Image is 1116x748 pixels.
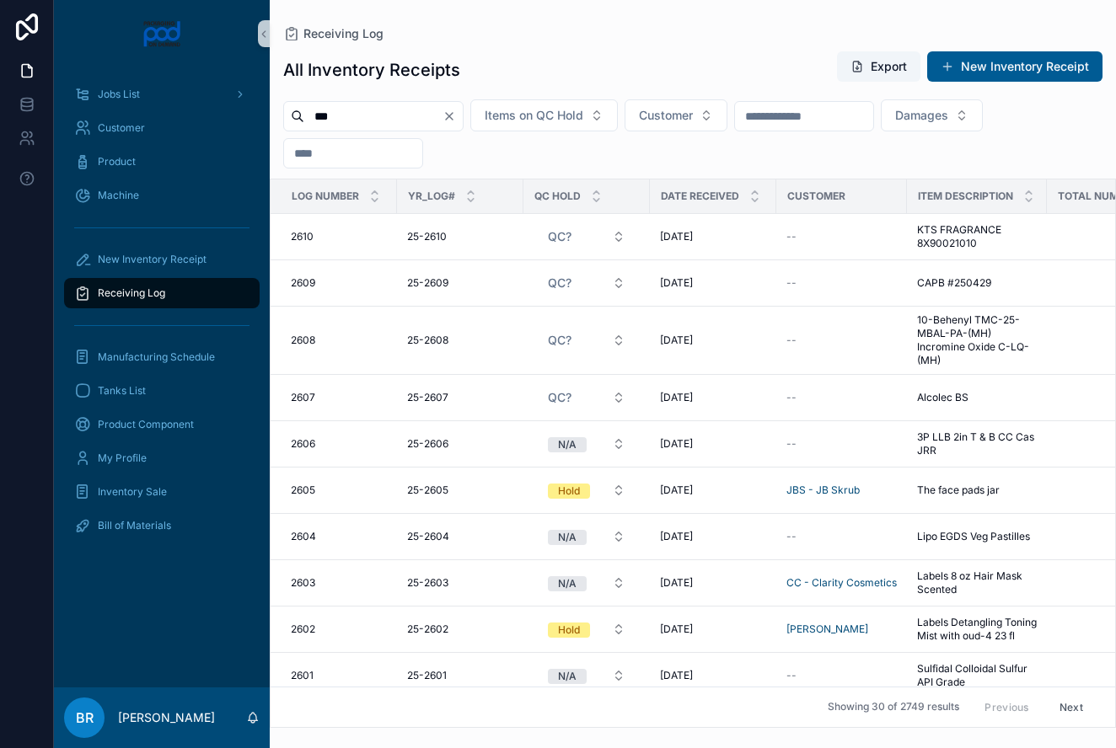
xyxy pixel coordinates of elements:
[64,510,260,541] a: Bill of Materials
[291,334,387,347] a: 2608
[917,391,1037,404] a: Alcolec BS
[917,662,1037,689] span: Sulfidal Colloidal Sulfur API Grade
[485,107,583,124] span: Items on QC Hold
[786,669,797,682] span: --
[291,391,315,404] span: 2607
[291,230,387,243] a: 2610
[660,622,766,636] a: [DATE]
[534,660,640,692] a: Select Button
[660,276,693,290] span: [DATE]
[918,190,1013,203] span: Item Description
[291,669,314,682] span: 2601
[534,267,640,299] a: Select Button
[828,701,959,714] span: Showing 30 of 2749 results
[786,334,897,347] a: --
[534,429,639,459] button: Select Button
[786,576,897,590] a: CC - Clarity Cosmetics
[64,113,260,143] a: Customer
[534,521,639,552] button: Select Button
[895,107,948,124] span: Damages
[407,437,448,451] span: 25-2606
[917,313,1037,367] a: 10-Behenyl TMC-25-MBAL-PA-(MH) Incromine Oxide C-LQ-(MH)
[291,530,387,543] a: 2604
[534,190,581,203] span: QC Hold
[291,576,315,590] span: 2603
[291,530,316,543] span: 2604
[407,391,513,404] a: 25-2607
[548,275,571,291] span: QC?
[291,622,315,636] span: 2602
[407,669,513,682] a: 25-2601
[407,437,513,451] a: 25-2606
[291,576,387,590] a: 2603
[660,391,766,404] a: [DATE]
[639,107,693,124] span: Customer
[534,521,640,553] a: Select Button
[76,708,94,728] span: BR
[786,276,897,290] a: --
[786,230,797,243] span: --
[786,391,797,404] span: --
[534,268,639,298] button: Select Button
[786,484,897,497] a: JBS - JB Skrub
[786,276,797,290] span: --
[786,391,897,404] a: --
[407,334,448,347] span: 25-2608
[407,622,513,636] a: 25-2602
[787,190,845,203] span: Customer
[917,616,1037,643] a: Labels Detangling Toning Mist with oud-4 23 fl
[64,342,260,372] a: Manufacturing Schedule
[917,223,1037,250] a: KTS FRAGRANCE 8X90021010
[558,530,577,545] div: N/A
[660,576,766,590] a: [DATE]
[98,88,140,101] span: Jobs List
[54,67,270,563] div: scrollable content
[534,614,639,644] button: Select Button
[64,409,260,440] a: Product Component
[661,190,739,203] span: Date Received
[786,530,797,543] span: --
[786,437,797,451] span: --
[292,190,359,203] span: Log Number
[291,276,387,290] a: 2609
[98,519,171,532] span: Bill of Materials
[881,99,983,131] button: Select Button
[786,669,897,682] a: --
[291,669,387,682] a: 2601
[407,230,447,243] span: 25-2610
[786,622,868,636] span: [PERSON_NAME]
[407,276,448,290] span: 25-2609
[660,669,693,682] span: [DATE]
[407,276,513,290] a: 25-2609
[548,332,571,349] span: QC?
[534,428,640,460] a: Select Button
[303,25,384,42] span: Receiving Log
[534,660,639,691] button: Select Button
[408,190,455,203] span: YR_LOG#
[291,391,387,404] a: 2607
[407,484,448,497] span: 25-2605
[917,530,1030,543] span: Lipo EGDS Veg Pastilles
[291,484,387,497] a: 2605
[407,622,448,636] span: 25-2602
[98,253,207,266] span: New Inventory Receipt
[98,121,145,135] span: Customer
[660,276,766,290] a: [DATE]
[407,334,513,347] a: 25-2608
[786,484,860,497] a: JBS - JB Skrub
[534,382,640,414] a: Select Button
[1048,694,1095,720] button: Next
[558,669,577,684] div: N/A
[534,475,639,505] button: Select Button
[407,391,448,404] span: 25-2607
[917,276,991,290] span: CAPB #250429
[98,350,215,364] span: Manufacturing Schedule
[534,325,639,355] button: Select Button
[660,576,693,590] span: [DATE]
[660,391,693,404] span: [DATE]
[927,51,1103,82] button: New Inventory Receipt
[64,147,260,177] a: Product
